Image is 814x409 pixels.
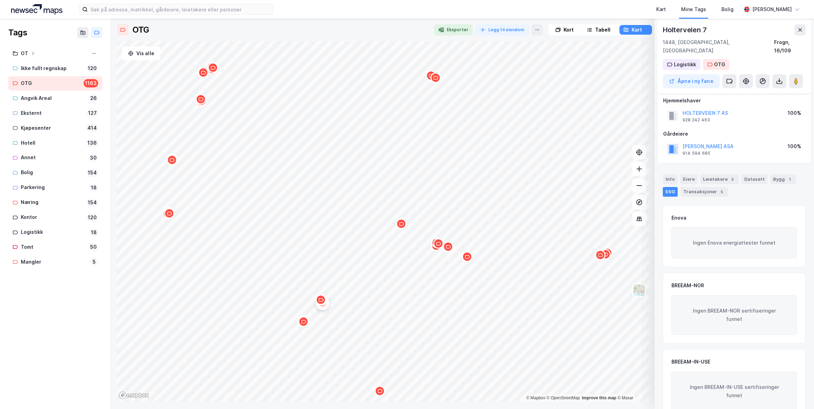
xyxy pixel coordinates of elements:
[208,62,218,73] div: Map marker
[375,386,385,396] div: Map marker
[199,66,209,77] div: Map marker
[197,67,208,77] div: Map marker
[167,154,178,164] div: Map marker
[526,395,545,400] a: Mapbox
[721,5,734,14] div: Bolig
[86,169,98,177] div: 154
[21,258,87,266] div: Mangler
[164,208,174,219] div: Map marker
[89,243,98,251] div: 50
[8,76,102,91] a: OTG1163
[8,121,102,135] a: Kjøpesenter414
[298,315,309,325] div: Map marker
[683,151,710,156] div: 914 594 685
[163,208,173,219] div: Map marker
[443,241,453,252] div: Map marker
[582,395,616,400] a: Improve this map
[8,180,102,195] a: Parkering18
[8,165,102,180] a: Bolig154
[786,176,793,183] div: 1
[680,187,728,197] div: Transaksjoner
[564,26,574,34] div: Kort
[86,124,98,132] div: 414
[21,198,84,207] div: Næring
[671,295,797,335] div: Ingen BREEAM-NOR sertifiseringer funnet
[316,295,326,305] div: Map marker
[595,250,606,260] div: Map marker
[132,24,149,35] div: OTG
[671,358,710,366] div: BREEAM-IN-USE
[86,139,98,147] div: 136
[21,94,86,103] div: Angvik Areal
[663,24,708,35] div: Holterveien 7
[788,142,801,151] div: 100%
[683,117,710,123] div: 928 242 463
[298,316,309,327] div: Map marker
[779,376,814,409] iframe: Chat Widget
[117,41,649,401] canvas: Map
[89,228,98,237] div: 18
[475,24,529,35] button: Legg til eiendom
[21,168,84,177] div: Bolig
[21,64,84,73] div: Ikke fullt regnskap
[122,46,160,60] button: Vis alle
[164,207,174,218] div: Map marker
[788,109,801,117] div: 100%
[431,240,442,251] div: Map marker
[87,109,98,117] div: 127
[729,176,736,183] div: 5
[88,154,98,162] div: 30
[21,139,83,147] div: Hotell
[8,27,27,38] div: Tags
[8,210,102,224] a: Kontor120
[8,255,102,269] a: Mangler5
[164,207,174,218] div: Map marker
[396,219,406,229] div: Map marker
[426,70,436,81] div: Map marker
[119,391,149,399] a: Mapbox homepage
[21,228,87,237] div: Logistikk
[8,106,102,120] a: Eksternt127
[674,60,696,69] div: Logistikk
[434,24,473,35] button: Eksporter
[714,60,725,69] div: OTG
[680,174,697,184] div: Eiere
[632,26,642,34] div: Kart
[21,49,28,58] div: OT
[718,188,725,195] div: 5
[84,79,98,87] div: 1163
[11,4,62,15] img: logo.a4113a55bc3d86da70a041830d287a7e.svg
[8,195,102,210] a: Næring154
[633,284,646,297] img: Z
[600,249,611,259] div: Map marker
[663,96,805,105] div: Hjemmelshaver
[430,73,441,83] div: Map marker
[89,184,98,192] div: 18
[21,153,86,162] div: Annet
[89,94,98,102] div: 26
[8,61,102,76] a: Ikke fullt regnskap120
[433,237,443,247] div: Map marker
[21,213,84,222] div: Kontor
[779,376,814,409] div: Kontrollprogram for chat
[663,74,720,88] button: Åpne i ny fane
[21,109,84,118] div: Eksternt
[86,198,98,207] div: 154
[700,174,739,184] div: Leietakere
[431,238,442,248] div: Map marker
[90,258,98,266] div: 5
[8,151,102,165] a: Annet30
[462,252,472,262] div: Map marker
[167,155,177,165] div: Map marker
[663,130,805,138] div: Gårdeiere
[21,79,81,88] div: OTG
[752,5,792,14] div: [PERSON_NAME]
[671,214,686,222] div: Enova
[21,243,86,252] div: Tomt
[671,281,704,290] div: BREEAM-NOR
[298,315,308,326] div: Map marker
[602,248,612,258] div: Map marker
[671,227,797,258] div: Ingen Enova energiattester funnet
[298,316,308,326] div: Map marker
[8,91,102,105] a: Angvik Areal26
